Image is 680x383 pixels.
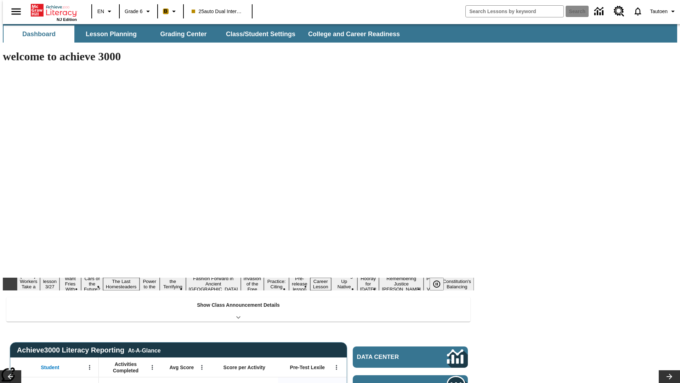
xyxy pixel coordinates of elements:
span: Grade 6 [125,8,143,15]
button: Open Menu [147,362,158,373]
span: Tautoen [650,8,668,15]
input: search field [466,6,563,17]
div: SubNavbar [3,24,677,43]
span: Pre-Test Lexile [290,364,325,371]
button: Slide 12 Career Lesson [310,278,331,290]
button: Profile/Settings [647,5,680,18]
a: Data Center [590,2,610,21]
a: Data Center [353,346,468,368]
button: Slide 14 Hooray for Constitution Day! [357,275,379,293]
button: Slide 8 Fashion Forward in Ancient Rome [186,275,241,293]
a: Home [31,3,77,17]
button: Slide 13 Cooking Up Native Traditions [331,272,357,296]
span: Avg Score [169,364,194,371]
button: Lesson Planning [76,26,147,43]
button: Open side menu [6,1,27,22]
button: Slide 16 Point of View [424,275,440,293]
span: Achieve3000 Literacy Reporting [17,346,161,354]
h1: welcome to achieve 3000 [3,50,474,63]
span: 25auto Dual International [192,8,244,15]
button: Language: EN, Select a language [94,5,117,18]
p: Show Class Announcement Details [197,301,280,309]
button: Slide 15 Remembering Justice O'Connor [379,275,424,293]
button: Open Menu [84,362,95,373]
button: College and Career Readiness [302,26,406,43]
button: Slide 4 Cars of the Future? [81,275,103,293]
span: B [164,7,168,16]
button: Slide 7 Attack of the Terrifying Tomatoes [160,272,186,296]
span: Activities Completed [102,361,149,374]
button: Slide 1 Labor Day: Workers Take a Stand [17,272,40,296]
button: Grading Center [148,26,219,43]
button: Pause [430,278,444,290]
button: Slide 9 The Invasion of the Free CD [241,270,264,298]
button: Slide 10 Mixed Practice: Citing Evidence [264,272,289,296]
button: Slide 17 The Constitution's Balancing Act [440,272,474,296]
button: Slide 6 Solar Power to the People [140,272,160,296]
div: Home [31,2,77,22]
div: Show Class Announcement Details [6,297,470,322]
button: Lesson carousel, Next [659,370,680,383]
span: Student [41,364,59,371]
span: EN [97,8,104,15]
button: Grade: Grade 6, Select a grade [122,5,155,18]
div: SubNavbar [3,26,406,43]
button: Dashboard [4,26,74,43]
button: Slide 11 Pre-release lesson [289,275,310,293]
button: Boost Class color is peach. Change class color [160,5,181,18]
span: Data Center [357,354,423,361]
a: Notifications [629,2,647,21]
span: Score per Activity [223,364,266,371]
button: Open Menu [197,362,207,373]
a: Resource Center, Will open in new tab [610,2,629,21]
button: Slide 3 Do You Want Fries With That? [59,270,81,298]
span: NJ Edition [57,17,77,22]
button: Open Menu [331,362,342,373]
button: Slide 5 The Last Homesteaders [103,278,140,290]
button: Class/Student Settings [220,26,301,43]
div: Pause [430,278,451,290]
button: Slide 2 Test lesson 3/27 en [40,272,59,296]
div: At-A-Glance [128,346,160,354]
